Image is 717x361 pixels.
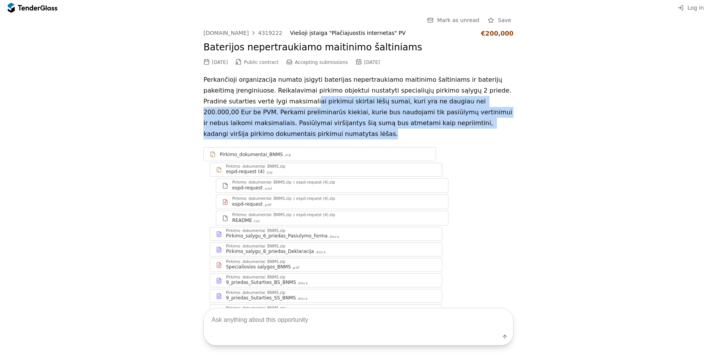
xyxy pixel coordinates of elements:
div: espd-request [232,185,263,191]
div: Pirkimo_dokumentai_BNMS.zip [226,229,285,233]
span: Public contract [244,60,279,65]
span: Save [498,17,511,23]
button: Save [486,15,514,25]
a: Pirkimo_dokumentai_BNMS.zipespd-request (4).zipREADME.txt [216,211,448,225]
div: .docx [297,281,308,286]
div: Viešoji įstaiga "Plačiajuostis internetas" PV [290,30,473,36]
div: Pirkimo_dokumentai_BNMS.zip [226,291,285,295]
div: espd-request (4).zip [296,197,335,201]
span: Log in [688,5,704,11]
div: [DATE] [364,60,380,65]
a: Pirkimo_dokumentai_BNMS.zipPirkimo_salygu_6_priedas_Pasiulymo_forma.docx [210,227,442,241]
div: Pirkimo_dokumentai_BNMS.zip [226,260,285,264]
a: [DOMAIN_NAME]4319222 [203,30,282,36]
a: Pirkimo_dokumentai_BNMS.zipespd-request (4).zipespd-request.pdf [216,194,448,209]
button: Log in [675,3,706,13]
div: .xml [264,186,272,191]
div: 9_priedas_Sutarties_BS_BNMS [226,279,296,285]
div: .zip [265,170,273,175]
div: .pdf [264,203,272,208]
span: Mark as unread [437,17,479,23]
div: [DATE] [212,60,228,65]
div: Specialiosios salygos_BNMS [226,264,291,270]
h2: Baterijos nepertraukiamo maitinimo šaltiniams [203,41,514,54]
p: Perkančioji organizacija numato įsigyti baterijas nepertraukiamo maitinimo šaltiniams ir baterijų... [203,74,514,139]
div: Pirkimo_dokumentai_BNMS.zip [226,244,285,248]
div: espd-request [232,201,263,207]
div: [DOMAIN_NAME] [203,30,249,36]
div: Pirkimo_salygu_8_priedas_Deklaracija [226,248,314,254]
a: Pirkimo_dokumentai_BNMS.zipSpecialiosios salygos_BNMS.pdf [210,258,442,272]
a: Pirkimo_dokumentai_BNMS.zipespd-request (4).zip [210,163,442,177]
span: Accepting submissions [295,60,348,65]
div: €200,000 [481,30,514,37]
div: .zip [284,153,291,158]
div: 4319222 [258,30,282,36]
div: README [232,217,252,223]
div: espd-request (4) [226,168,265,175]
div: .docx [328,234,340,239]
div: .txt [253,219,260,224]
a: Pirkimo_dokumentai_BNMS.zip9_priedas_Sutarties_BS_BNMS.docx [210,273,442,287]
a: Pirkimo_dokumentai_BNMS.zip9_priedas_Sutarties_SS_BNMS.docx [210,289,442,303]
div: Pirkimo_dokumentai_BNMS.zip [226,165,285,168]
div: Pirkimo_dokumentai_BNMS.zip [232,197,291,201]
a: Pirkimo_dokumentai_BNMS.zipespd-request (4).zipespd-request.xml [216,178,448,193]
a: Pirkimo_dokumentai_BNMS.zip [203,147,436,161]
div: .docx [315,250,326,255]
div: Pirkimo_dokumentai_BNMS.zip [226,275,285,279]
div: espd-request (4).zip [296,213,335,217]
div: .pdf [291,265,300,270]
div: Pirkimo_dokumentai_BNMS.zip [232,180,291,184]
div: espd-request (4).zip [296,180,335,184]
a: Pirkimo_dokumentai_BNMS.zipPirkimo_salygu_8_priedas_Deklaracija.docx [210,242,442,256]
div: Pirkimo_dokumentai_BNMS [220,151,283,158]
div: Pirkimo_dokumentai_BNMS.zip [232,213,291,217]
button: Mark as unread [425,15,482,25]
div: Pirkimo_salygu_6_priedas_Pasiulymo_forma [226,233,327,239]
